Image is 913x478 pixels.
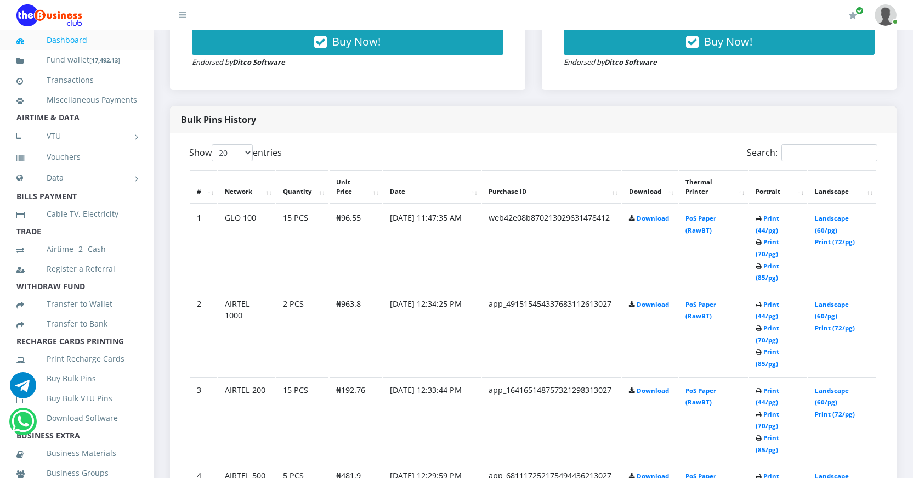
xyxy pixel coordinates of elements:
[16,406,137,431] a: Download Software
[685,214,716,234] a: PoS Paper (RawBT)
[16,47,137,73] a: Fund wallet[17,492.13]
[192,57,285,67] small: Endorsed by
[564,57,657,67] small: Endorsed by
[276,170,328,204] th: Quantity: activate to sort column ascending
[756,238,779,258] a: Print (70/pg)
[564,29,875,55] button: Buy Now!
[190,377,217,462] td: 3
[756,324,779,344] a: Print (70/pg)
[704,34,752,49] span: Buy Now!
[16,201,137,227] a: Cable TV, Electricity
[747,144,877,161] label: Search:
[218,377,275,462] td: AIRTEL 200
[855,7,864,15] span: Renew/Upgrade Subscription
[16,311,137,336] a: Transfer to Bank
[482,377,621,462] td: app_164165148757321298313027
[16,122,137,150] a: VTU
[756,434,779,454] a: Print (85/pg)
[16,346,137,372] a: Print Recharge Cards
[849,11,857,20] i: Renew/Upgrade Subscription
[16,366,137,391] a: Buy Bulk Pins
[482,170,621,204] th: Purchase ID: activate to sort column ascending
[637,300,669,308] a: Download
[637,386,669,395] a: Download
[16,441,137,466] a: Business Materials
[383,205,481,290] td: [DATE] 11:47:35 AM
[808,170,876,204] th: Landscape: activate to sort column ascending
[218,170,275,204] th: Network: activate to sort column ascending
[16,164,137,192] a: Data
[16,68,137,93] a: Transactions
[756,214,779,234] a: Print (44/pg)
[875,4,897,26] img: User
[815,238,855,246] a: Print (72/pg)
[16,87,137,113] a: Miscellaneous Payments
[622,170,678,204] th: Download: activate to sort column ascending
[685,300,716,320] a: PoS Paper (RawBT)
[276,291,328,376] td: 2 PCS
[189,144,282,161] label: Show entries
[637,214,669,222] a: Download
[781,144,877,161] input: Search:
[756,386,779,407] a: Print (44/pg)
[12,417,34,435] a: Chat for support
[276,377,328,462] td: 15 PCS
[756,300,779,320] a: Print (44/pg)
[756,262,779,282] a: Print (85/pg)
[181,114,256,126] strong: Bulk Pins History
[16,27,137,53] a: Dashboard
[276,205,328,290] td: 15 PCS
[190,170,217,204] th: #: activate to sort column descending
[218,291,275,376] td: AIRTEL 1000
[815,300,849,320] a: Landscape (60/pg)
[383,291,481,376] td: [DATE] 12:34:25 PM
[482,205,621,290] td: web42e08b870213029631478412
[16,256,137,282] a: Register a Referral
[190,205,217,290] td: 1
[749,170,807,204] th: Portrait: activate to sort column ascending
[383,377,481,462] td: [DATE] 12:33:44 PM
[679,170,748,204] th: Thermal Printer: activate to sort column ascending
[815,386,849,407] a: Landscape (60/pg)
[756,347,779,368] a: Print (85/pg)
[16,386,137,411] a: Buy Bulk VTU Pins
[92,56,118,64] b: 17,492.13
[330,205,382,290] td: ₦96.55
[815,214,849,234] a: Landscape (60/pg)
[16,144,137,170] a: Vouchers
[815,324,855,332] a: Print (72/pg)
[192,29,503,55] button: Buy Now!
[756,410,779,430] a: Print (70/pg)
[16,237,137,262] a: Airtime -2- Cash
[212,144,253,161] select: Showentries
[10,380,36,398] a: Chat for support
[332,34,381,49] span: Buy Now!
[685,386,716,407] a: PoS Paper (RawBT)
[16,4,82,26] img: Logo
[383,170,481,204] th: Date: activate to sort column ascending
[482,291,621,376] td: app_491515454337683112613027
[330,291,382,376] td: ₦963.8
[218,205,275,290] td: GLO 100
[16,291,137,317] a: Transfer to Wallet
[815,410,855,418] a: Print (72/pg)
[330,377,382,462] td: ₦192.76
[604,57,657,67] strong: Ditco Software
[89,56,120,64] small: [ ]
[330,170,382,204] th: Unit Price: activate to sort column ascending
[190,291,217,376] td: 2
[232,57,285,67] strong: Ditco Software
